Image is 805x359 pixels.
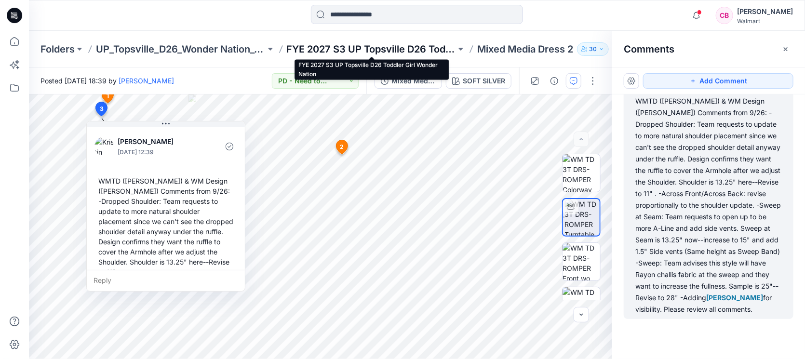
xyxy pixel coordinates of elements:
img: WM TD 3T DRS-ROMPER Colorway wo Avatar [563,154,600,192]
p: Mixed Media Dress 2 [477,42,573,56]
span: 1 [107,92,109,100]
img: Kristin Veit [94,137,114,156]
button: 30 [577,42,609,56]
div: CB [716,7,733,24]
div: Mixed Media Dress 2 [391,76,436,86]
button: SOFT SILVER [446,73,511,89]
img: WM TD 3T DRS-ROMPER Back wo Avatar [563,287,600,325]
div: Walmart [737,17,793,25]
div: WMTD ([PERSON_NAME]) & WM Design ([PERSON_NAME]) Comments from 9/26: -Dropped Shoulder: Team requ... [635,95,782,315]
p: [PERSON_NAME] [118,136,196,147]
p: [DATE] 12:39 [118,147,196,157]
button: Add Comment [643,73,793,89]
a: Folders [40,42,75,56]
div: Reply [87,270,245,291]
p: 30 [589,44,597,54]
span: Posted [DATE] 18:39 by [40,76,174,86]
h2: Comments [624,43,674,55]
button: Mixed Media Dress 2 [375,73,442,89]
a: UP_Topsville_D26_Wonder Nation_Toddler Girl [96,42,266,56]
div: SOFT SILVER [463,76,505,86]
a: FYE 2027 S3 UP Topsville D26 Toddler Girl Wonder Nation [287,42,456,56]
img: WM TD 3T DRS-ROMPER Front wo Avatar [563,243,600,280]
button: Details [547,73,562,89]
span: 2 [340,143,344,151]
img: WM TD 3T DRS-ROMPER Turntable with Avatar [565,199,600,236]
div: [PERSON_NAME] [737,6,793,17]
span: 3 [100,105,104,113]
a: [PERSON_NAME] [119,77,174,85]
span: [PERSON_NAME] [706,293,763,302]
